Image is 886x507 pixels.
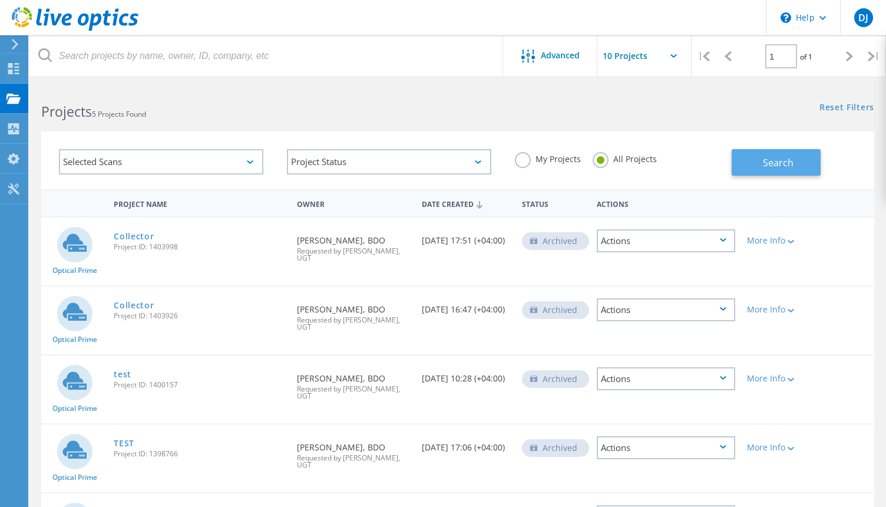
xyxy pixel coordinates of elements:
[747,374,802,383] div: More Info
[114,439,134,447] a: TEST
[747,236,802,245] div: More Info
[593,152,657,163] label: All Projects
[858,13,868,22] span: DJ
[287,149,491,175] div: Project Status
[52,267,97,274] span: Optical Prime
[108,192,291,214] div: Project Name
[862,35,886,77] div: |
[416,287,516,325] div: [DATE] 16:47 (+04:00)
[692,35,716,77] div: |
[522,439,589,457] div: Archived
[819,103,874,113] a: Reset Filters
[114,301,154,310] a: Collector
[597,229,735,252] div: Actions
[114,232,154,241] a: Collector
[732,149,821,176] button: Search
[52,405,97,412] span: Optical Prime
[597,298,735,321] div: Actions
[52,474,97,481] span: Optical Prime
[297,386,410,400] span: Requested by [PERSON_NAME], UGT
[297,317,410,331] span: Requested by [PERSON_NAME], UGT
[416,424,516,463] div: [DATE] 17:06 (+04:00)
[291,218,416,274] div: [PERSON_NAME], BDO
[29,35,504,77] input: Search projects by name, owner, ID, company, etc
[747,443,802,452] div: More Info
[114,450,285,457] span: Project ID: 1398766
[800,52,812,62] span: of 1
[114,243,285,251] span: Project ID: 1403998
[114,312,285,320] span: Project ID: 1403926
[416,192,516,215] div: Date Created
[297,248,410,262] span: Requested by [PERSON_NAME], UGT
[522,301,589,319] div: Archived
[59,149,263,175] div: Selected Scans
[41,102,92,121] b: Projects
[522,370,589,388] div: Archived
[92,109,146,119] span: 5 Projects Found
[114,381,285,389] span: Project ID: 1400157
[597,367,735,390] div: Actions
[747,305,802,314] div: More Info
[541,51,580,60] span: Advanced
[591,192,741,214] div: Actions
[516,192,591,214] div: Status
[114,370,131,378] a: test
[291,424,416,480] div: [PERSON_NAME], BDO
[291,287,416,343] div: [PERSON_NAME], BDO
[297,455,410,469] span: Requested by [PERSON_NAME], UGT
[291,192,416,214] div: Owner
[522,232,589,250] div: Archived
[781,12,791,23] svg: \n
[291,355,416,411] div: [PERSON_NAME], BDO
[416,355,516,394] div: [DATE] 10:28 (+04:00)
[763,156,794,169] span: Search
[52,336,97,343] span: Optical Prime
[515,152,581,163] label: My Projects
[597,436,735,459] div: Actions
[416,218,516,256] div: [DATE] 17:51 (+04:00)
[12,25,138,33] a: Live Optics Dashboard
